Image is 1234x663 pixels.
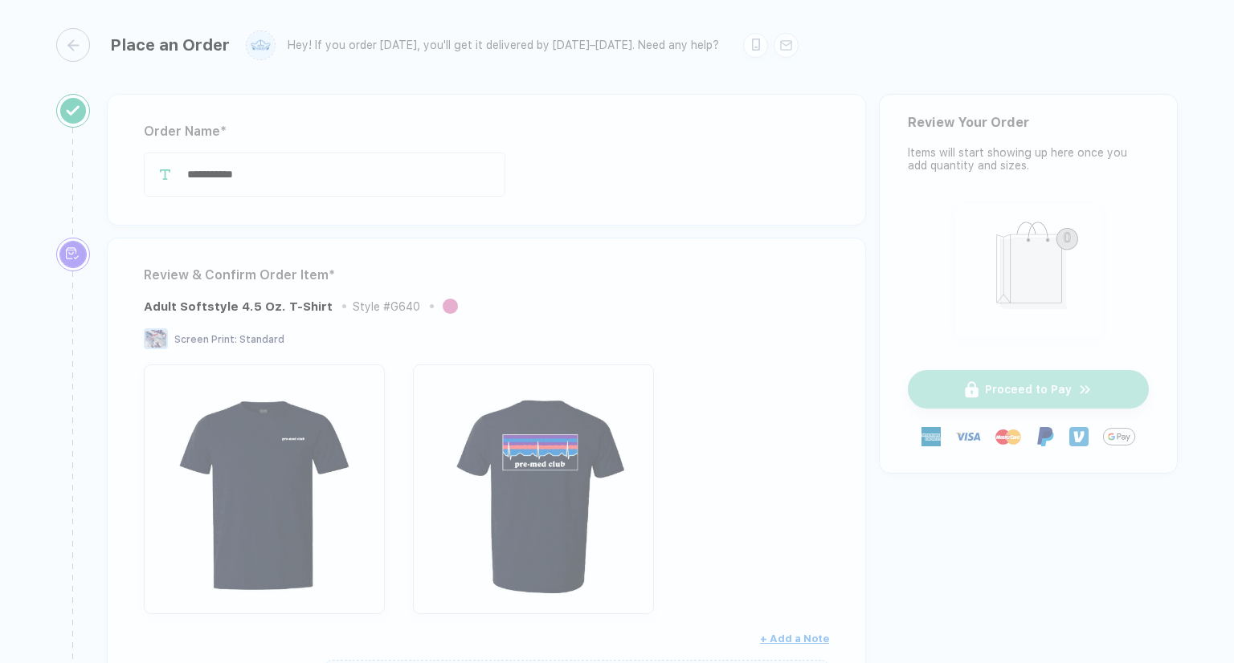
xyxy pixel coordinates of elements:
div: Adult Softstyle 4.5 Oz. T-Shirt [144,299,333,314]
div: Place an Order [110,35,230,55]
img: visa [955,424,981,449]
img: 1756736923584ylzuc_nt_front.png [152,372,377,597]
button: + Add a Note [760,626,829,652]
img: Venmo [1069,427,1089,446]
img: master-card [995,424,1021,449]
div: Review Your Order [908,115,1149,130]
div: Items will start showing up here once you add quantity and sizes. [908,146,1149,172]
img: user profile [247,31,275,59]
span: Screen Print : [174,334,237,345]
div: Review & Confirm Order Item [144,262,829,288]
img: Paypal [1036,427,1055,446]
div: Style # G640 [353,300,420,313]
span: Standard [239,334,284,345]
img: Google Pay [1103,421,1135,453]
img: express [921,427,941,446]
img: 1756736923584yzrdz_nt_back.png [421,372,646,597]
img: Screen Print [144,328,168,349]
img: shopping_bag.png [962,211,1095,327]
div: Order Name [144,119,829,144]
div: Hey! If you order [DATE], you'll get it delivered by [DATE]–[DATE]. Need any help? [288,39,719,52]
span: + Add a Note [760,632,829,645]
